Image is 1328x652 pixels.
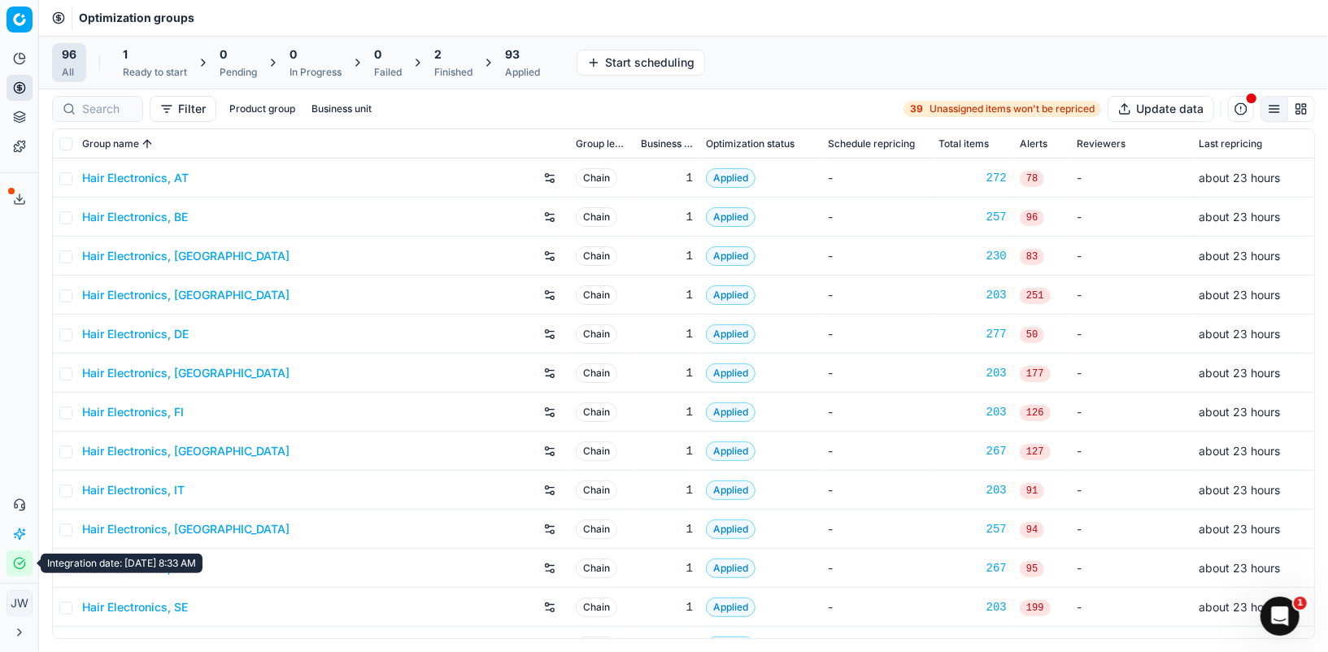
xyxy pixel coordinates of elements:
[1020,405,1051,421] span: 126
[62,66,76,79] div: All
[290,46,297,63] span: 0
[577,50,705,76] button: Start scheduling
[903,101,1101,117] a: 39Unassigned items won't be repriced
[1199,288,1280,302] span: about 23 hours
[7,590,33,616] button: JW
[938,521,1007,537] a: 257
[576,559,617,578] span: Chain
[576,285,617,305] span: Chain
[82,404,184,420] a: Hair Electronics, FI
[576,363,617,383] span: Chain
[821,393,932,432] td: -
[576,480,617,500] span: Chain
[641,287,693,303] div: 1
[706,285,755,305] span: Applied
[1199,444,1280,458] span: about 23 hours
[821,198,932,237] td: -
[706,168,755,188] span: Applied
[82,248,290,264] a: Hair Electronics, [GEOGRAPHIC_DATA]
[220,46,227,63] span: 0
[938,326,1007,342] a: 277
[1077,137,1126,150] span: Reviewers
[821,471,932,510] td: -
[1020,444,1051,460] span: 127
[706,207,755,227] span: Applied
[1199,366,1280,380] span: about 23 hours
[82,443,290,459] a: Hair Electronics, [GEOGRAPHIC_DATA]
[1199,210,1280,224] span: about 23 hours
[641,365,693,381] div: 1
[82,365,290,381] a: Hair Electronics, [GEOGRAPHIC_DATA]
[641,248,693,264] div: 1
[938,443,1007,459] a: 267
[1199,522,1280,536] span: about 23 hours
[82,209,188,225] a: Hair Electronics, BE
[374,46,381,63] span: 0
[641,482,693,498] div: 1
[1070,159,1192,198] td: -
[576,168,617,188] span: Chain
[1020,171,1044,187] span: 78
[374,66,402,79] div: Failed
[1070,393,1192,432] td: -
[290,66,342,79] div: In Progress
[641,209,693,225] div: 1
[1199,483,1280,497] span: about 23 hours
[706,363,755,383] span: Applied
[576,246,617,266] span: Chain
[82,101,133,117] input: Search
[1199,327,1280,341] span: about 23 hours
[82,521,290,537] a: Hair Electronics, [GEOGRAPHIC_DATA]
[706,559,755,578] span: Applied
[938,209,1007,225] a: 257
[938,287,1007,303] div: 203
[7,591,32,615] span: JW
[821,315,932,354] td: -
[82,137,139,150] span: Group name
[706,324,755,344] span: Applied
[1199,600,1280,614] span: about 23 hours
[1020,561,1044,577] span: 95
[938,560,1007,576] div: 267
[821,354,932,393] td: -
[434,46,442,63] span: 2
[641,521,693,537] div: 1
[1070,432,1192,471] td: -
[706,598,755,617] span: Applied
[938,482,1007,498] a: 203
[1199,249,1280,263] span: about 23 hours
[1020,249,1044,265] span: 83
[821,549,932,588] td: -
[1020,327,1044,343] span: 50
[821,237,932,276] td: -
[938,248,1007,264] div: 230
[139,136,155,152] button: Sorted by Group name ascending
[576,402,617,422] span: Chain
[641,404,693,420] div: 1
[1020,483,1044,499] span: 91
[821,159,932,198] td: -
[821,588,932,627] td: -
[123,46,128,63] span: 1
[505,46,520,63] span: 93
[1070,354,1192,393] td: -
[576,207,617,227] span: Chain
[1199,405,1280,419] span: about 23 hours
[1070,315,1192,354] td: -
[123,66,187,79] div: Ready to start
[79,10,194,26] span: Optimization groups
[1199,137,1262,150] span: Last repricing
[641,560,693,576] div: 1
[938,599,1007,615] a: 203
[82,287,290,303] a: Hair Electronics, [GEOGRAPHIC_DATA]
[434,66,472,79] div: Finished
[706,480,755,500] span: Applied
[82,482,185,498] a: Hair Electronics, IT
[1070,276,1192,315] td: -
[150,96,216,122] button: Filter
[576,598,617,617] span: Chain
